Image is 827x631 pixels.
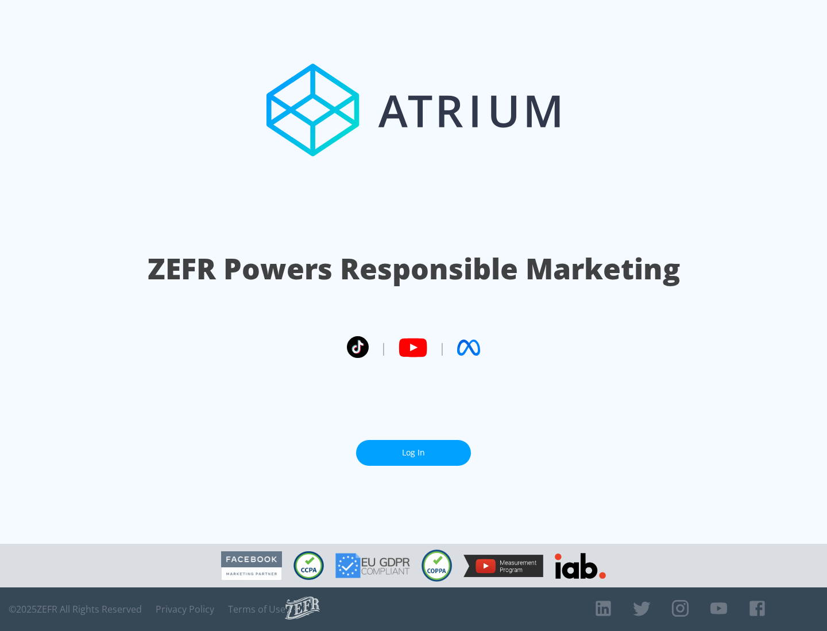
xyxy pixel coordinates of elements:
img: GDPR Compliant [335,553,410,578]
img: CCPA Compliant [293,551,324,580]
span: | [380,339,387,356]
h1: ZEFR Powers Responsible Marketing [148,249,680,289]
a: Log In [356,440,471,466]
img: YouTube Measurement Program [463,555,543,577]
img: COPPA Compliant [422,550,452,582]
a: Terms of Use [228,603,285,615]
span: | [439,339,446,356]
img: IAB [555,553,606,579]
a: Privacy Policy [156,603,214,615]
span: © 2025 ZEFR All Rights Reserved [9,603,142,615]
img: Facebook Marketing Partner [221,551,282,581]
